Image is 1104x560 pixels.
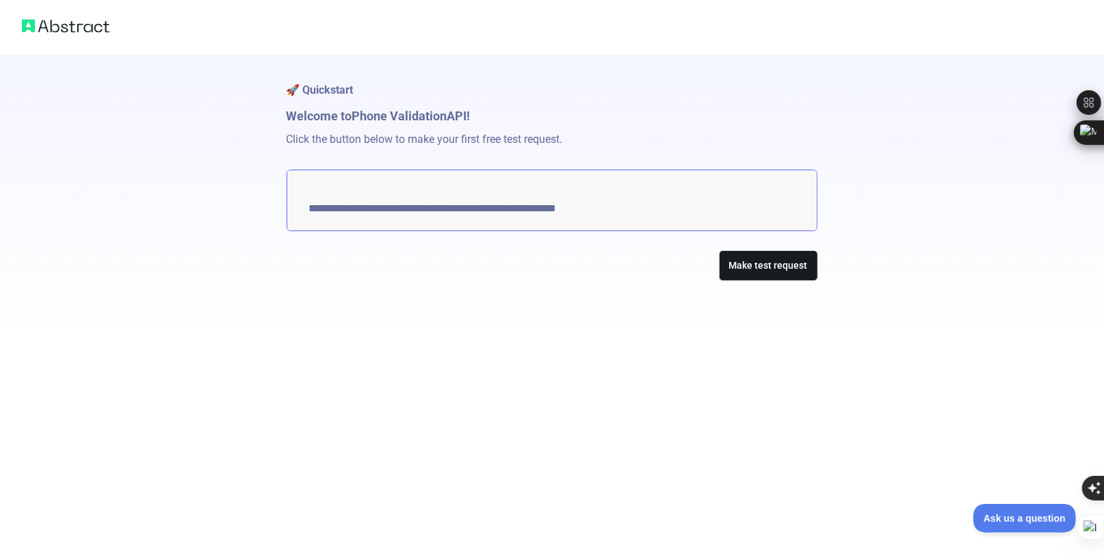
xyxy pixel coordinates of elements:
[287,126,818,170] p: Click the button below to make your first free test request.
[22,16,109,36] img: Abstract logo
[287,107,818,126] h1: Welcome to Phone Validation API!
[719,250,818,281] button: Make test request
[287,55,818,107] h1: 🚀 Quickstart
[973,504,1077,533] iframe: Toggle Customer Support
